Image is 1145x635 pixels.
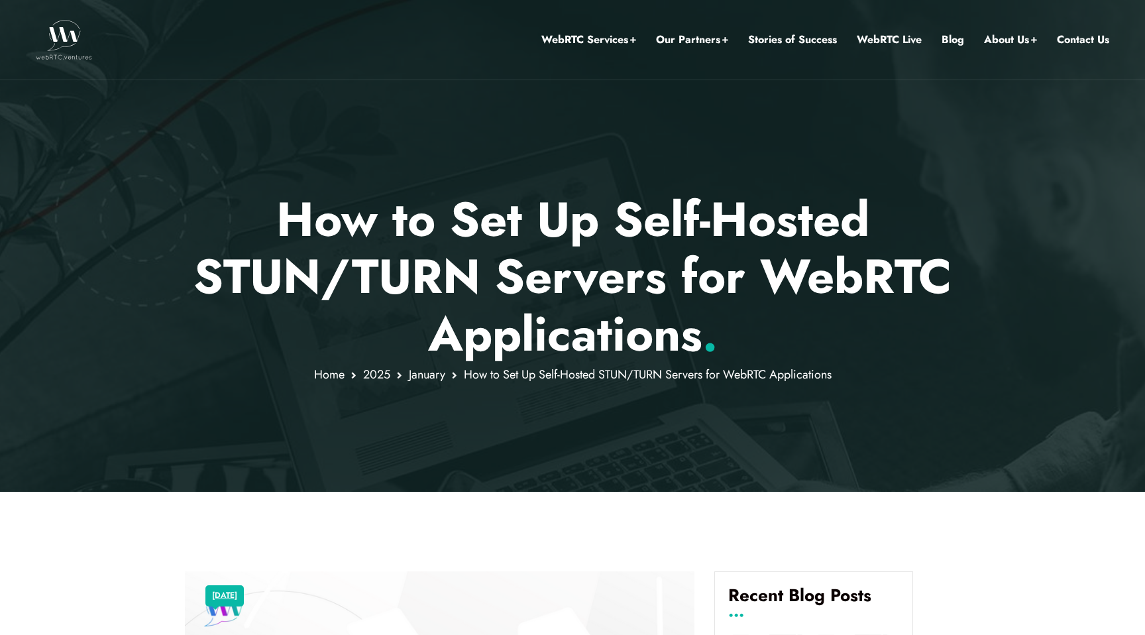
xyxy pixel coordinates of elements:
a: WebRTC Services [541,31,636,48]
a: Home [314,366,345,383]
a: Contact Us [1057,31,1109,48]
a: Our Partners [656,31,728,48]
a: Blog [942,31,964,48]
img: WebRTC.ventures [36,20,92,60]
a: [DATE] [212,587,237,605]
span: . [702,300,718,369]
span: How to Set Up Self-Hosted STUN/TURN Servers for WebRTC Applications [464,366,832,383]
p: How to Set Up Self-Hosted STUN/TURN Servers for WebRTC Applications [185,191,961,363]
a: January [409,366,445,383]
a: 2025 [363,366,390,383]
a: About Us [984,31,1037,48]
a: WebRTC Live [857,31,922,48]
a: Stories of Success [748,31,837,48]
h4: Recent Blog Posts [728,585,899,616]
